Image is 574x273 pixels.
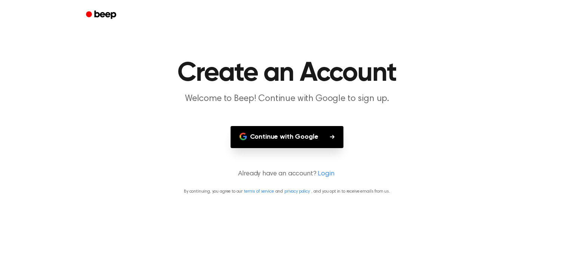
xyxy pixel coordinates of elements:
[244,189,274,194] a: terms of service
[96,60,478,87] h1: Create an Account
[231,126,344,148] button: Continue with Google
[318,169,334,179] a: Login
[81,8,123,22] a: Beep
[143,93,430,105] p: Welcome to Beep! Continue with Google to sign up.
[284,189,310,194] a: privacy policy
[9,188,565,195] p: By continuing, you agree to our and , and you opt in to receive emails from us.
[9,169,565,179] p: Already have an account?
